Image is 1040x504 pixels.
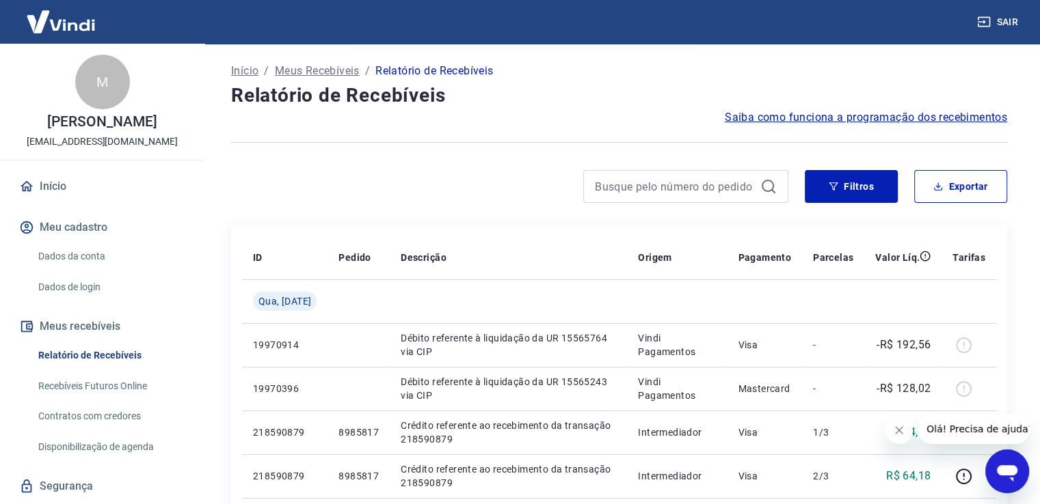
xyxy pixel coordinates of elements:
p: ID [253,251,263,264]
a: Saiba como funciona a programação dos recebimentos [725,109,1007,126]
iframe: Botão para abrir a janela de mensagens [985,449,1029,493]
p: Visa [738,338,791,352]
p: 19970396 [253,382,317,395]
a: Contratos com credores [33,402,188,430]
a: Recebíveis Futuros Online [33,372,188,400]
p: Pagamento [738,251,791,264]
p: - [813,338,853,352]
p: [PERSON_NAME] [47,115,157,129]
button: Filtros [805,170,898,203]
p: Intermediador [638,425,716,439]
a: Segurança [16,471,188,501]
p: 218590879 [253,425,317,439]
p: Relatório de Recebíveis [375,63,493,79]
span: Olá! Precisa de ajuda? [8,10,115,20]
button: Meu cadastro [16,212,188,242]
div: M [75,55,130,109]
a: Dados de login [33,273,188,301]
p: Crédito referente ao recebimento da transação 218590879 [401,462,616,490]
p: R$ 64,18 [886,468,931,484]
a: Dados da conta [33,242,188,270]
iframe: Fechar mensagem [885,417,913,444]
p: 8985817 [338,425,379,439]
p: Descrição [401,251,446,264]
p: - [813,382,853,395]
a: Início [16,171,188,201]
p: Crédito referente ao recebimento da transação 218590879 [401,419,616,446]
img: Vindi [16,1,105,42]
p: / [264,63,269,79]
p: Origem [638,251,671,264]
span: Qua, [DATE] [258,294,311,308]
p: / [365,63,370,79]
p: 2/3 [813,469,853,483]
p: 8985817 [338,469,379,483]
a: Meus Recebíveis [275,63,360,79]
p: Valor Líq. [875,251,920,264]
p: -R$ 192,56 [877,337,931,353]
p: Pedido [338,251,371,264]
button: Meus recebíveis [16,311,188,341]
p: Vindi Pagamentos [638,331,716,359]
p: Visa [738,425,791,439]
p: Vindi Pagamentos [638,375,716,402]
button: Sair [974,10,1024,35]
p: Visa [738,469,791,483]
p: Débito referente à liquidação da UR 15565243 via CIP [401,375,616,402]
iframe: Mensagem da empresa [918,414,1029,444]
p: 1/3 [813,425,853,439]
p: 218590879 [253,469,317,483]
input: Busque pelo número do pedido [595,176,755,197]
h4: Relatório de Recebíveis [231,82,1007,109]
a: Relatório de Recebíveis [33,341,188,369]
p: Mastercard [738,382,791,395]
button: Exportar [914,170,1007,203]
p: Parcelas [813,251,853,264]
p: 19970914 [253,338,317,352]
p: Tarifas [952,251,985,264]
a: Disponibilização de agenda [33,433,188,461]
p: [EMAIL_ADDRESS][DOMAIN_NAME] [27,135,178,149]
p: Débito referente à liquidação da UR 15565764 via CIP [401,331,616,359]
a: Início [231,63,258,79]
p: -R$ 128,02 [877,380,931,397]
p: Intermediador [638,469,716,483]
